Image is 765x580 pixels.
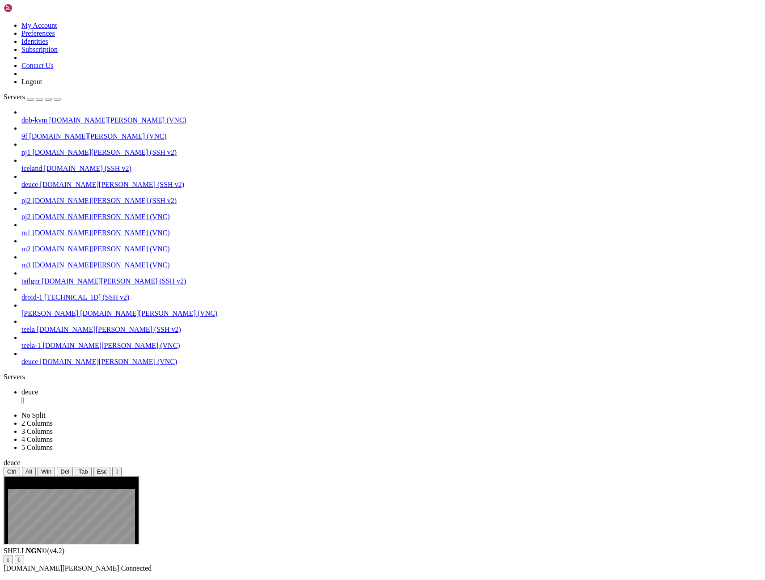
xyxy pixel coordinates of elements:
span: nj2 [21,197,30,204]
span: Esc [97,468,107,475]
a: teela-1 [DOMAIN_NAME][PERSON_NAME] (VNC) [21,342,761,350]
li: teela [DOMAIN_NAME][PERSON_NAME] (SSH v2) [21,318,761,334]
li: deuce [DOMAIN_NAME][PERSON_NAME] (VNC) [21,350,761,366]
a: dpb-kvm [DOMAIN_NAME][PERSON_NAME] (VNC) [21,116,761,124]
a: m3 [DOMAIN_NAME][PERSON_NAME] (VNC) [21,261,761,269]
span: [DOMAIN_NAME][PERSON_NAME] (SSH v2) [32,197,177,204]
img: Shellngn [4,4,55,13]
a: Subscription [21,46,58,53]
span: [DOMAIN_NAME][PERSON_NAME] (VNC) [29,132,166,140]
span: [DOMAIN_NAME][PERSON_NAME] (VNC) [32,213,169,220]
span: Tab [78,468,88,475]
span: Alt [25,468,33,475]
a: Servers [4,93,61,101]
button:  [112,467,122,476]
span: teela [21,326,35,333]
li: nj1 [DOMAIN_NAME][PERSON_NAME] (SSH v2) [21,140,761,157]
span: tailgnr [21,277,40,285]
button: Esc [93,467,110,476]
li: droid-1 [TECHNICAL_ID] (SSH v2) [21,285,761,301]
a: deuce [DOMAIN_NAME][PERSON_NAME] (SSH v2) [21,181,761,189]
li: dpb-kvm [DOMAIN_NAME][PERSON_NAME] (VNC) [21,108,761,124]
a:  [21,396,761,404]
span: Connected [121,564,152,572]
span: 4.2.0 [47,547,65,555]
div: Servers [4,373,761,381]
span: [DOMAIN_NAME][PERSON_NAME] (SSH v2) [40,181,184,188]
a: Preferences [21,30,55,37]
span: [DOMAIN_NAME][PERSON_NAME] (VNC) [80,309,217,317]
a: deuce [DOMAIN_NAME][PERSON_NAME] (VNC) [21,358,761,366]
a: No Split [21,411,46,419]
a: tailgnr [DOMAIN_NAME][PERSON_NAME] (SSH v2) [21,277,761,285]
a: nj2 [DOMAIN_NAME][PERSON_NAME] (SSH v2) [21,197,761,205]
span: m1 [21,229,30,237]
span: [PERSON_NAME] [21,309,78,317]
span: Ctrl [7,468,17,475]
a: m2 [DOMAIN_NAME][PERSON_NAME] (VNC) [21,245,761,253]
span: [DOMAIN_NAME][PERSON_NAME] [4,564,119,572]
a: teela [DOMAIN_NAME][PERSON_NAME] (SSH v2) [21,326,761,334]
button:  [4,555,13,564]
span: Del [60,468,69,475]
a: 9f [DOMAIN_NAME][PERSON_NAME] (VNC) [21,132,761,140]
a: deuce [21,388,761,404]
span: [DOMAIN_NAME][PERSON_NAME] (SSH v2) [37,326,181,333]
li: nj2 [DOMAIN_NAME][PERSON_NAME] (VNC) [21,205,761,221]
a: nj2 [DOMAIN_NAME][PERSON_NAME] (VNC) [21,213,761,221]
button: Ctrl [4,467,20,476]
a: 5 Columns [21,444,53,451]
span: deuce [21,388,38,396]
span: droid-1 [21,293,42,301]
a: Identities [21,38,48,45]
span: [DOMAIN_NAME][PERSON_NAME] (VNC) [40,358,177,365]
span: [TECHNICAL_ID] (SSH v2) [44,293,129,301]
span: m3 [21,261,30,269]
li: deuce [DOMAIN_NAME][PERSON_NAME] (SSH v2) [21,173,761,189]
li: 9f [DOMAIN_NAME][PERSON_NAME] (VNC) [21,124,761,140]
div:  [18,556,21,563]
li: m3 [DOMAIN_NAME][PERSON_NAME] (VNC) [21,253,761,269]
a: 3 Columns [21,428,53,435]
li: teela-1 [DOMAIN_NAME][PERSON_NAME] (VNC) [21,334,761,350]
span: SHELL © [4,547,64,555]
a: [PERSON_NAME] [DOMAIN_NAME][PERSON_NAME] (VNC) [21,309,761,318]
span: deuce [21,181,38,188]
span: nj1 [21,148,30,156]
span: nj2 [21,213,30,220]
span: dpb-kvm [21,116,47,124]
span: teela-1 [21,342,41,349]
li: m2 [DOMAIN_NAME][PERSON_NAME] (VNC) [21,237,761,253]
span: Servers [4,93,25,101]
button: Del [57,467,73,476]
span: 9f [21,132,27,140]
span: [DOMAIN_NAME][PERSON_NAME] (VNC) [49,116,186,124]
button: Win [38,467,55,476]
button: Alt [22,467,36,476]
span: [DOMAIN_NAME][PERSON_NAME] (VNC) [32,261,169,269]
button: Tab [75,467,92,476]
span: [DOMAIN_NAME][PERSON_NAME] (VNC) [43,342,180,349]
span: [DOMAIN_NAME] (SSH v2) [44,165,131,172]
span: [DOMAIN_NAME][PERSON_NAME] (SSH v2) [32,148,177,156]
a: Logout [21,78,42,85]
a: m1 [DOMAIN_NAME][PERSON_NAME] (VNC) [21,229,761,237]
a: Contact Us [21,62,54,69]
div:  [116,468,118,475]
span: deuce [4,459,20,466]
span: [DOMAIN_NAME][PERSON_NAME] (VNC) [32,245,169,253]
a: droid-1 [TECHNICAL_ID] (SSH v2) [21,293,761,301]
div:  [7,556,9,563]
a: 2 Columns [21,419,53,427]
li: [PERSON_NAME] [DOMAIN_NAME][PERSON_NAME] (VNC) [21,301,761,318]
b: NGN [26,547,42,555]
li: tailgnr [DOMAIN_NAME][PERSON_NAME] (SSH v2) [21,269,761,285]
span: [DOMAIN_NAME][PERSON_NAME] (VNC) [32,229,169,237]
li: nj2 [DOMAIN_NAME][PERSON_NAME] (SSH v2) [21,189,761,205]
button:  [15,555,24,564]
li: m1 [DOMAIN_NAME][PERSON_NAME] (VNC) [21,221,761,237]
span: [DOMAIN_NAME][PERSON_NAME] (SSH v2) [42,277,186,285]
span: m2 [21,245,30,253]
li: iceland [DOMAIN_NAME] (SSH v2) [21,157,761,173]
